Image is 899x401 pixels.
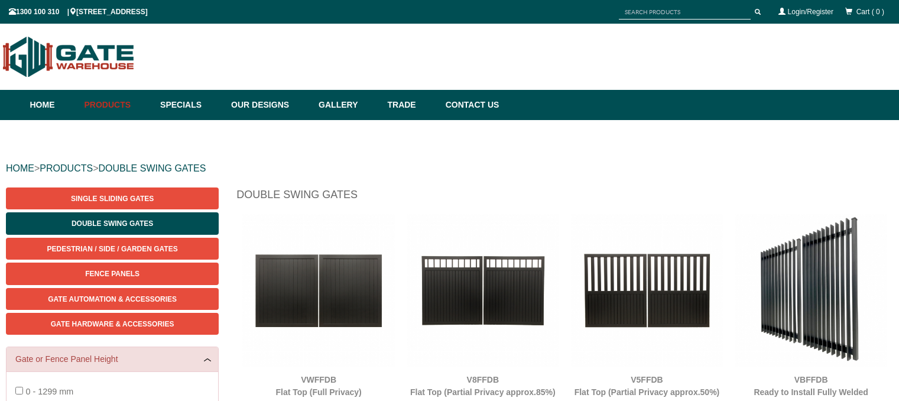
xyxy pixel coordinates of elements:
a: Contact Us [440,90,499,120]
h1: Double Swing Gates [236,187,893,208]
a: Home [30,90,79,120]
span: Pedestrian / Side / Garden Gates [47,245,178,253]
span: Gate Automation & Accessories [48,295,177,303]
a: Single Sliding Gates [6,187,219,209]
a: DOUBLE SWING GATES [98,163,206,173]
a: Fence Panels [6,263,219,284]
span: Single Sliding Gates [71,195,154,203]
a: Trade [381,90,439,120]
span: Fence Panels [85,270,139,278]
a: Our Designs [225,90,313,120]
a: Double Swing Gates [6,212,219,234]
a: Login/Register [788,8,833,16]
a: Gate or Fence Panel Height [15,353,209,366]
a: Gate Automation & Accessories [6,288,219,310]
a: Specials [154,90,225,120]
a: Gate Hardware & Accessories [6,313,219,335]
a: Gallery [313,90,381,120]
input: SEARCH PRODUCTS [619,5,751,20]
img: V8FFDB - Flat Top (Partial Privacy approx.85%) - Double Aluminium Driveway Gates - Double Swing G... [407,214,559,367]
a: Pedestrian / Side / Garden Gates [6,238,219,260]
div: > > [6,150,893,187]
span: 0 - 1299 mm [25,387,73,396]
a: PRODUCTS [40,163,93,173]
span: Gate Hardware & Accessories [51,320,174,328]
a: HOME [6,163,34,173]
span: 1300 100 310 | [STREET_ADDRESS] [9,8,148,16]
span: Cart ( 0 ) [856,8,884,16]
img: V5FFDB - Flat Top (Partial Privacy approx.50%) - Double Aluminium Driveway Gates - Double Swing G... [571,214,723,367]
a: Products [79,90,155,120]
img: VBFFDB - Ready to Install Fully Welded 65x16mm Vertical Blade - Aluminium Double Swing Gates - Ma... [735,214,887,367]
img: VWFFDB - Flat Top (Full Privacy) - Double Aluminium Driveway Gates - Double Swing Gates - Matte B... [242,214,395,367]
span: Double Swing Gates [72,219,153,228]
